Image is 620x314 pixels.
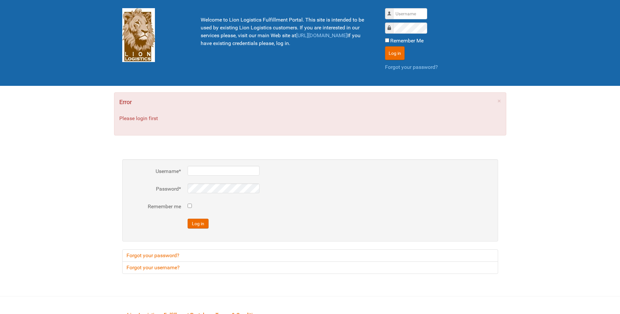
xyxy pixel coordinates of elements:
[201,16,369,47] p: Welcome to Lion Logistics Fulfillment Portal. This site is intended to be used by existing Lion L...
[385,46,405,60] button: Log in
[122,8,155,62] img: Lion Logistics
[122,32,155,38] a: Lion Logistics
[385,64,438,70] a: Forgot your password?
[119,115,501,122] p: Please login first
[122,261,498,274] a: Forgot your username?
[393,8,427,19] input: Username
[129,203,181,211] label: Remember me
[119,98,501,107] h4: Error
[122,249,498,262] a: Forgot your password?
[129,167,181,175] label: Username
[188,219,209,228] button: Log in
[390,37,424,45] label: Remember Me
[296,32,347,39] a: [URL][DOMAIN_NAME]
[497,98,501,104] a: ×
[129,185,181,193] label: Password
